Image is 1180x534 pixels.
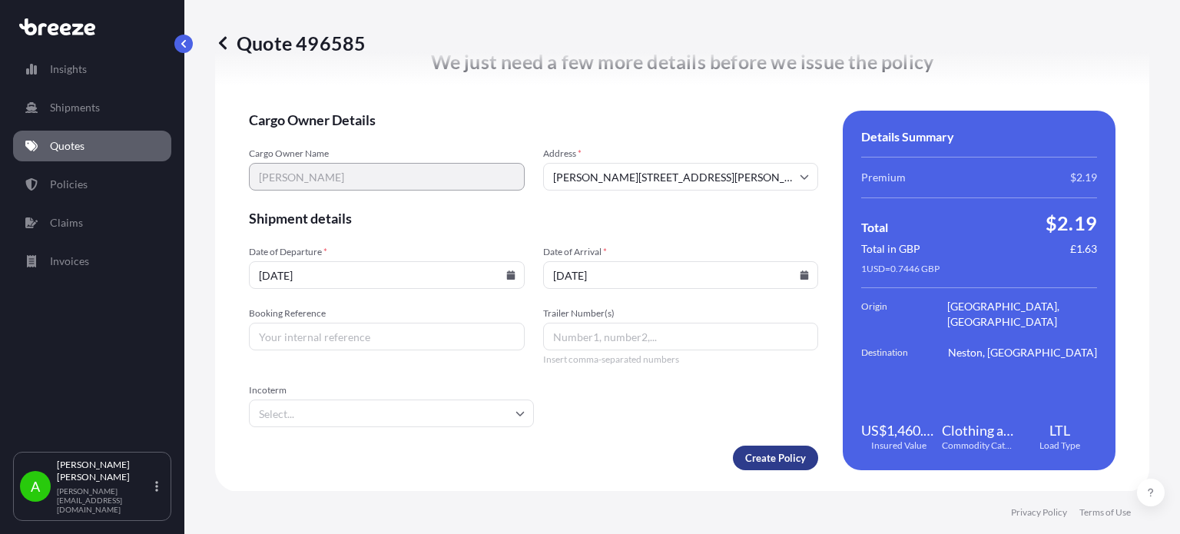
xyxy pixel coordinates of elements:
[543,307,819,320] span: Trailer Number(s)
[1049,421,1070,439] span: LTL
[861,299,947,330] span: Origin
[50,215,83,231] p: Claims
[249,261,525,289] input: dd/mm/yyyy
[249,323,525,350] input: Your internal reference
[13,246,171,277] a: Invoices
[942,421,1016,439] span: Clothing and Accessories - Not Knitted or Crocheted
[947,299,1097,330] span: [GEOGRAPHIC_DATA], [GEOGRAPHIC_DATA]
[861,263,940,275] span: 1 USD = 0.7446 GBP
[543,261,819,289] input: dd/mm/yyyy
[249,111,818,129] span: Cargo Owner Details
[50,254,89,269] p: Invoices
[13,92,171,123] a: Shipments
[13,131,171,161] a: Quotes
[1070,241,1097,257] span: £1.63
[249,384,534,396] span: Incoterm
[942,439,1016,452] span: Commodity Category
[861,129,954,144] span: Details Summary
[1079,506,1131,519] a: Terms of Use
[861,421,936,439] span: US$1,460.35
[249,148,525,160] span: Cargo Owner Name
[13,54,171,85] a: Insights
[31,479,40,494] span: A
[948,345,1097,360] span: Neston, [GEOGRAPHIC_DATA]
[249,400,534,427] input: Select...
[861,170,906,185] span: Premium
[13,169,171,200] a: Policies
[249,209,818,227] span: Shipment details
[50,61,87,77] p: Insights
[215,31,366,55] p: Quote 496585
[1046,211,1097,235] span: $2.19
[50,177,88,192] p: Policies
[543,353,819,366] span: Insert comma-separated numbers
[1039,439,1080,452] span: Load Type
[1011,506,1067,519] a: Privacy Policy
[543,148,819,160] span: Address
[57,459,152,483] p: [PERSON_NAME] [PERSON_NAME]
[50,100,100,115] p: Shipments
[50,138,85,154] p: Quotes
[57,486,152,514] p: [PERSON_NAME][EMAIL_ADDRESS][DOMAIN_NAME]
[13,207,171,238] a: Claims
[745,450,806,466] p: Create Policy
[871,439,926,452] span: Insured Value
[249,307,525,320] span: Booking Reference
[861,241,920,257] span: Total in GBP
[543,246,819,258] span: Date of Arrival
[543,163,819,191] input: Cargo owner address
[543,323,819,350] input: Number1, number2,...
[861,345,947,360] span: Destination
[861,220,888,235] span: Total
[249,246,525,258] span: Date of Departure
[733,446,818,470] button: Create Policy
[1070,170,1097,185] span: $2.19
